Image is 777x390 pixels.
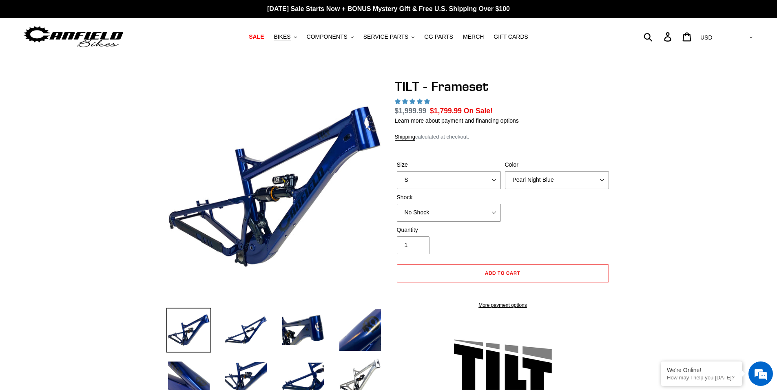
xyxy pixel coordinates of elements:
[274,33,290,40] span: BIKES
[359,31,418,42] button: SERVICE PARTS
[397,161,501,169] label: Size
[245,31,268,42] a: SALE
[430,107,462,115] span: $1,799.99
[270,31,301,42] button: BIKES
[494,33,528,40] span: GIFT CARDS
[420,31,457,42] a: GG PARTS
[224,308,268,353] img: Load image into Gallery viewer, TILT - Frameset
[22,24,124,50] img: Canfield Bikes
[397,226,501,234] label: Quantity
[489,31,532,42] a: GIFT CARDS
[395,117,519,124] a: Learn more about payment and financing options
[307,33,348,40] span: COMPONENTS
[363,33,408,40] span: SERVICE PARTS
[395,107,427,115] s: $1,999.99
[281,308,325,353] img: Load image into Gallery viewer, TILT - Frameset
[249,33,264,40] span: SALE
[303,31,358,42] button: COMPONENTS
[505,161,609,169] label: Color
[166,308,211,353] img: Load image into Gallery viewer, TILT - Frameset
[463,33,484,40] span: MERCH
[667,367,736,373] div: We're Online!
[395,133,611,141] div: calculated at checkout.
[338,308,383,353] img: Load image into Gallery viewer, TILT - Frameset
[395,98,432,105] span: 5.00 stars
[397,193,501,202] label: Shock
[395,79,611,94] h1: TILT - Frameset
[648,28,669,46] input: Search
[397,264,609,282] button: Add to cart
[485,270,520,276] span: Add to cart
[395,134,416,141] a: Shipping
[459,31,488,42] a: MERCH
[464,106,493,116] span: On Sale!
[667,375,736,381] p: How may I help you today?
[397,302,609,309] a: More payment options
[424,33,453,40] span: GG PARTS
